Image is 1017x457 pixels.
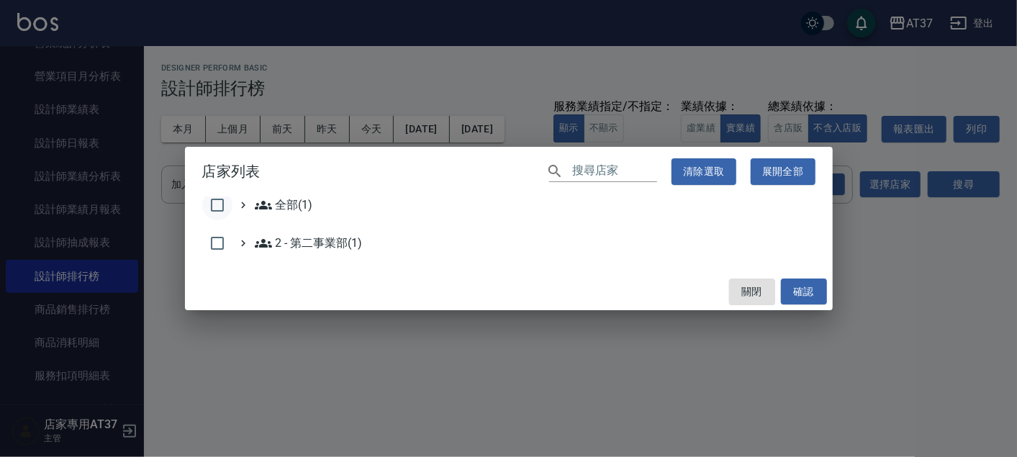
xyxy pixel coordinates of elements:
button: 確認 [781,279,827,305]
button: 清除選取 [672,158,736,185]
input: 搜尋店家 [572,161,657,182]
h2: 店家列表 [185,147,833,196]
span: 全部(1) [255,196,313,214]
span: 2 - 第二事業部(1) [255,235,362,252]
button: 展開全部 [751,158,815,185]
button: 關閉 [729,279,775,305]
